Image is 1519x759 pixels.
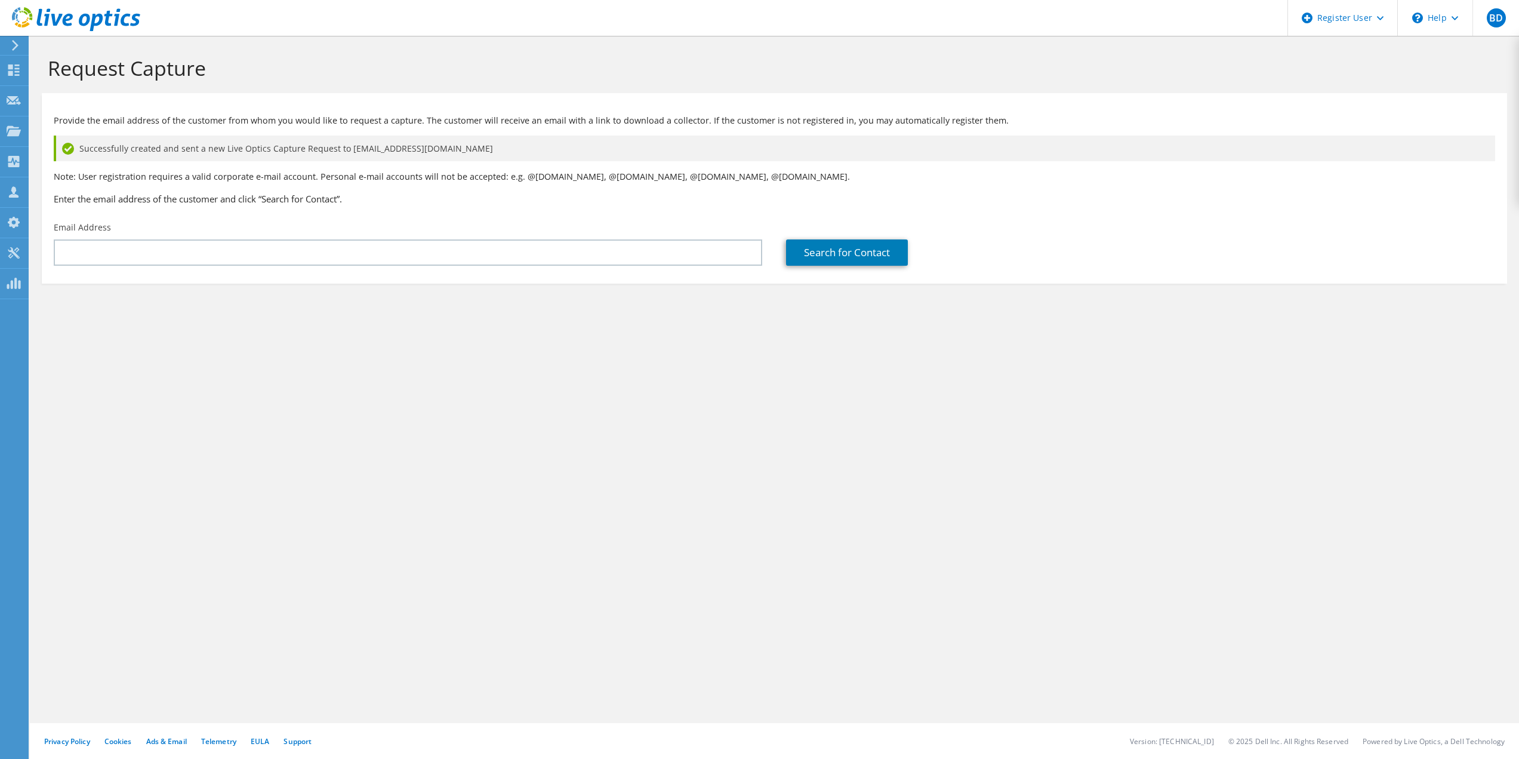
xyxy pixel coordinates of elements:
[54,222,111,233] label: Email Address
[786,239,908,266] a: Search for Contact
[1412,13,1423,23] svg: \n
[44,736,90,746] a: Privacy Policy
[1363,736,1505,746] li: Powered by Live Optics, a Dell Technology
[251,736,269,746] a: EULA
[54,170,1495,183] p: Note: User registration requires a valid corporate e-mail account. Personal e-mail accounts will ...
[1487,8,1506,27] span: BD
[284,736,312,746] a: Support
[1130,736,1214,746] li: Version: [TECHNICAL_ID]
[146,736,187,746] a: Ads & Email
[54,114,1495,127] p: Provide the email address of the customer from whom you would like to request a capture. The cust...
[201,736,236,746] a: Telemetry
[48,56,1495,81] h1: Request Capture
[54,192,1495,205] h3: Enter the email address of the customer and click “Search for Contact”.
[104,736,132,746] a: Cookies
[79,142,493,155] span: Successfully created and sent a new Live Optics Capture Request to [EMAIL_ADDRESS][DOMAIN_NAME]
[1228,736,1348,746] li: © 2025 Dell Inc. All Rights Reserved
